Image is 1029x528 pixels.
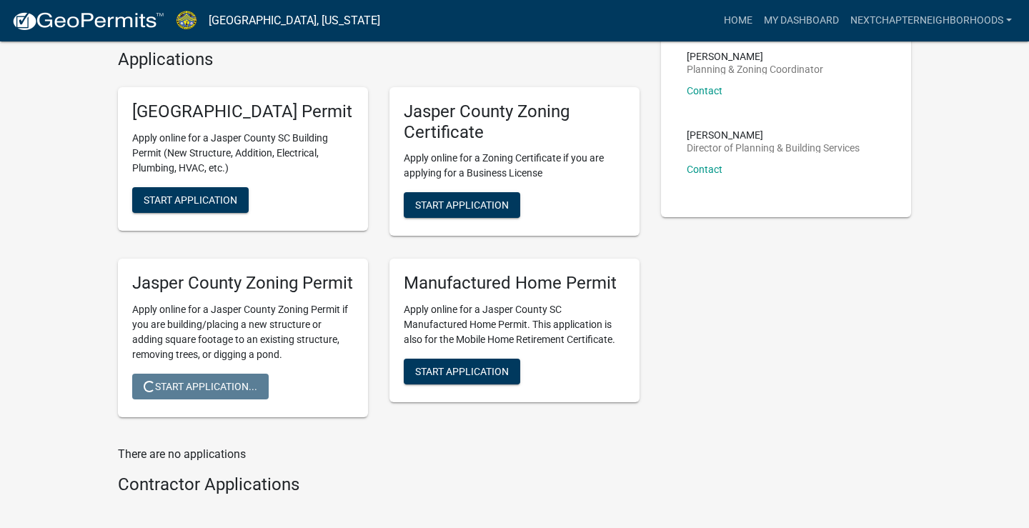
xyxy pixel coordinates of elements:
[118,49,640,70] h4: Applications
[118,446,640,463] p: There are no applications
[687,51,823,61] p: [PERSON_NAME]
[718,7,758,34] a: Home
[687,164,722,175] a: Contact
[132,187,249,213] button: Start Application
[144,194,237,205] span: Start Application
[404,302,625,347] p: Apply online for a Jasper County SC Manufactured Home Permit. This application is also for the Mo...
[404,151,625,181] p: Apply online for a Zoning Certificate if you are applying for a Business License
[415,366,509,377] span: Start Application
[132,101,354,122] h5: [GEOGRAPHIC_DATA] Permit
[404,273,625,294] h5: Manufactured Home Permit
[118,49,640,429] wm-workflow-list-section: Applications
[132,302,354,362] p: Apply online for a Jasper County Zoning Permit if you are building/placing a new structure or add...
[687,64,823,74] p: Planning & Zoning Coordinator
[132,374,269,399] button: Start Application...
[132,131,354,176] p: Apply online for a Jasper County SC Building Permit (New Structure, Addition, Electrical, Plumbin...
[209,9,380,33] a: [GEOGRAPHIC_DATA], [US_STATE]
[404,101,625,143] h5: Jasper County Zoning Certificate
[132,273,354,294] h5: Jasper County Zoning Permit
[144,381,257,392] span: Start Application...
[118,474,640,501] wm-workflow-list-section: Contractor Applications
[118,474,640,495] h4: Contractor Applications
[404,192,520,218] button: Start Application
[687,85,722,96] a: Contact
[176,11,197,30] img: Jasper County, South Carolina
[758,7,845,34] a: My Dashboard
[845,7,1018,34] a: Nextchapterneighborhoods
[404,359,520,384] button: Start Application
[687,130,860,140] p: [PERSON_NAME]
[415,199,509,211] span: Start Application
[687,143,860,153] p: Director of Planning & Building Services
